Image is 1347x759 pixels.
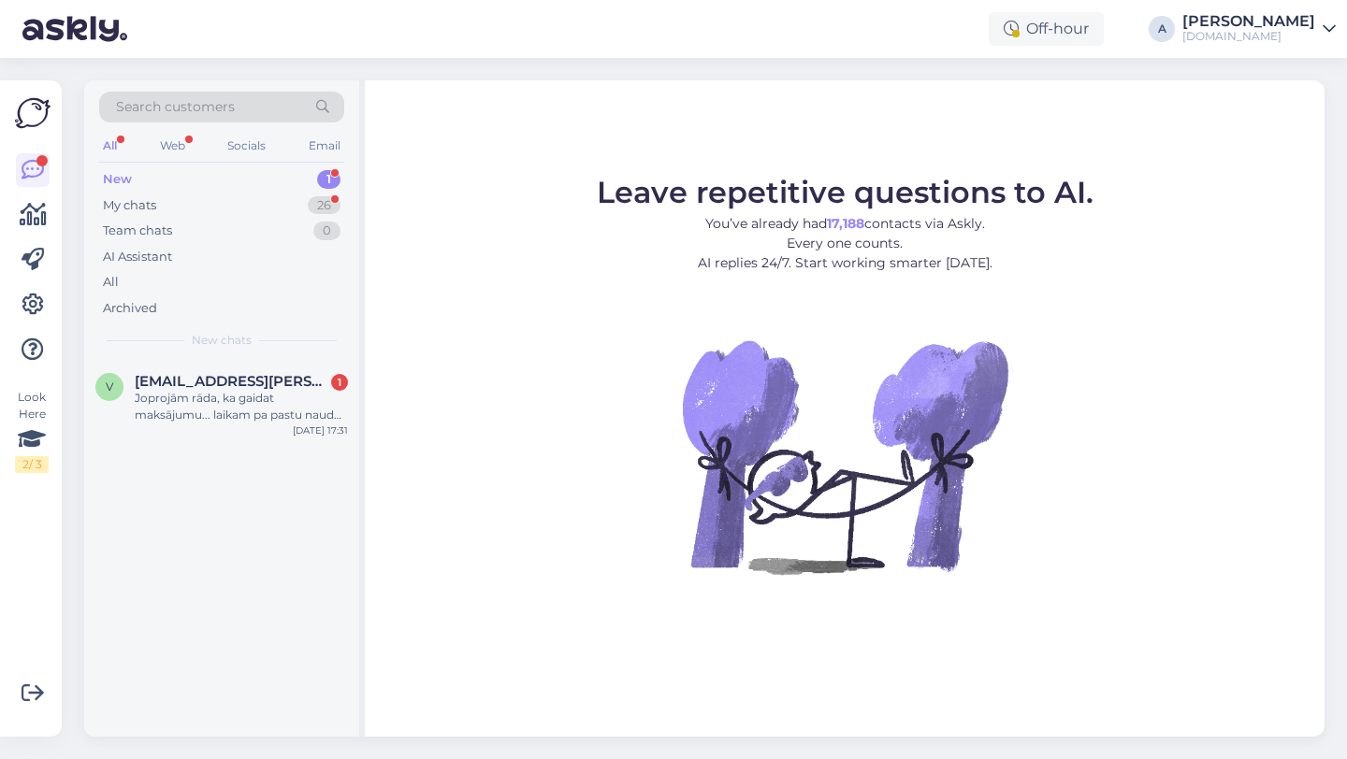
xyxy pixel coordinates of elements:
div: All [99,134,121,158]
div: 1 [331,374,348,391]
img: No Chat active [676,288,1013,624]
div: My chats [103,196,156,215]
div: All [103,273,119,292]
div: 26 [308,196,340,215]
span: New chats [192,332,252,349]
div: Look Here [15,389,49,473]
b: 17,188 [827,215,864,232]
div: Archived [103,299,157,318]
div: A [1149,16,1175,42]
p: You’ve already had contacts via Askly. Every one counts. AI replies 24/7. Start working smarter [... [597,214,1094,273]
div: Team chats [103,222,172,240]
a: [PERSON_NAME][DOMAIN_NAME] [1182,14,1336,44]
div: [DATE] 17:31 [293,423,348,437]
div: Web [156,134,189,158]
span: Leave repetitive questions to AI. [597,174,1094,210]
span: v [106,379,113,394]
div: 2 / 3 [15,456,49,473]
div: 1 [317,170,340,189]
div: [PERSON_NAME] [1182,14,1315,29]
div: Joprojām rāda, ka gaidat maksājumu... laikam pa pastu naudu sūta... piecas dienas jau [135,390,348,423]
span: Search customers [116,97,235,117]
div: New [103,170,132,189]
div: Socials [224,134,269,158]
div: AI Assistant [103,248,172,266]
div: 0 [313,222,340,240]
img: Askly Logo [15,95,51,131]
div: Off-hour [989,12,1104,46]
span: valdis.sprogis@gmail.com [135,373,329,390]
div: [DOMAIN_NAME] [1182,29,1315,44]
div: Email [305,134,344,158]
